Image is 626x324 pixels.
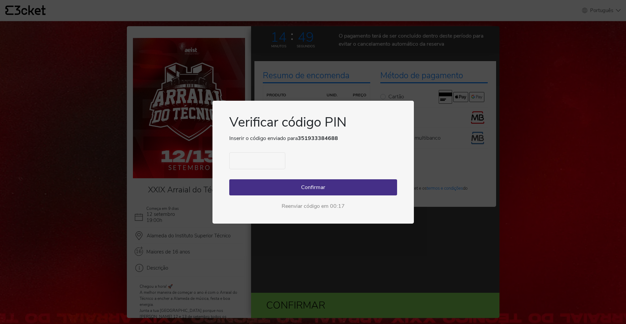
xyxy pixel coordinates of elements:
[229,134,397,142] p: Inserir o código enviado para
[330,202,345,210] div: 00:17
[229,114,397,134] h1: Verificar código PIN
[298,135,338,142] strong: 351933384688
[229,179,397,195] button: Confirmar
[282,202,329,210] span: Reenviar código em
